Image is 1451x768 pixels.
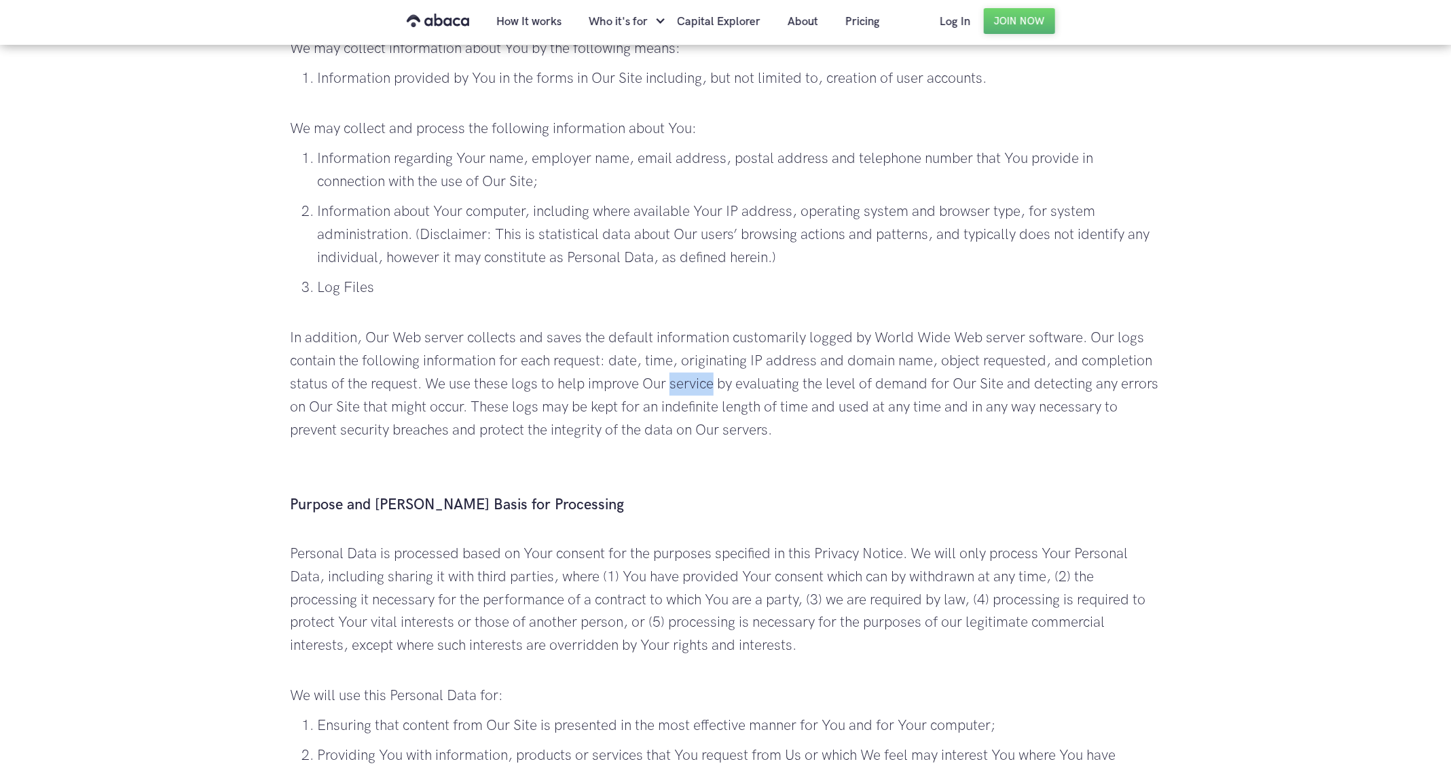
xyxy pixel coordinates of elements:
p: Information about Your computer, including where available Your IP address, operating system and ... [317,200,1160,270]
p: Information regarding Your name, employer name, email address, postal address and telephone numbe... [317,147,1160,194]
p: We may collect information about You by the following means: [290,37,1160,60]
p: Personal Data is processed based on Your consent for the purposes specified in this Privacy Notic... [290,543,1160,658]
p: Ensuring that content from Our Site is presented in the most effective manner for You and for You... [317,715,1160,738]
p: We may collect and process the following information about You: [290,117,1160,141]
a: Join Now [984,8,1055,34]
p: Log Files [317,276,1160,299]
h3: Purpose and [PERSON_NAME] Basis for Processing [290,495,1160,515]
p: Information provided by You in the forms in Our Site including, but not limited to, creation of u... [317,67,1160,90]
p: We will use this Personal Data for: [290,685,1160,708]
p: In addition, Our Web server collects and saves the default information customarily logged by Worl... [290,327,1160,488]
